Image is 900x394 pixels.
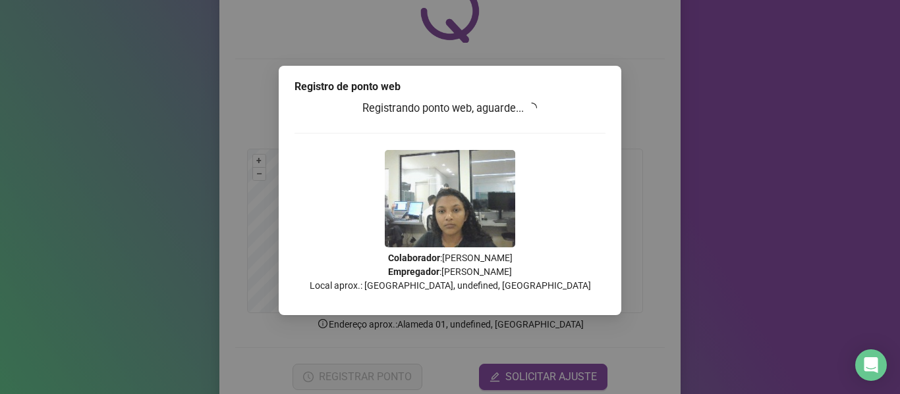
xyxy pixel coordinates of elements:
strong: Empregador [388,266,439,277]
strong: Colaborador [388,253,440,263]
span: loading [526,102,538,114]
div: Open Intercom Messenger [855,349,887,381]
p: : [PERSON_NAME] : [PERSON_NAME] Local aprox.: [GEOGRAPHIC_DATA], undefined, [GEOGRAPHIC_DATA] [295,251,605,293]
div: Registro de ponto web [295,79,605,95]
h3: Registrando ponto web, aguarde... [295,100,605,117]
img: 9k= [385,150,515,247]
